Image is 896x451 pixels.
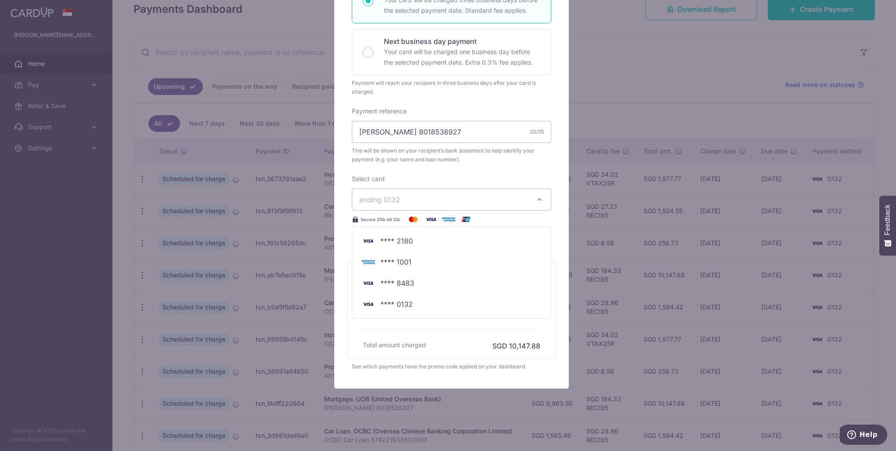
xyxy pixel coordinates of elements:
div: 20/35 [530,127,544,136]
img: Bank Card [359,236,377,246]
img: Mastercard [405,214,422,225]
img: Bank Card [359,257,377,267]
div: Payment will reach your recipient in three business days after your card is charged. [352,79,551,96]
img: Bank Card [359,278,377,288]
span: Secure 256-bit SSL [361,216,401,223]
h6: Total amount charged [363,341,426,349]
img: Bank Card [359,299,377,309]
button: ending 0132 [352,189,551,211]
img: American Express [440,214,457,225]
iframe: Opens a widget where you can find more information [840,425,887,447]
span: ending 0132 [359,195,400,204]
button: Feedback - Show survey [879,196,896,255]
img: Visa [422,214,440,225]
p: Next business day payment [384,36,540,47]
p: Your card will be charged one business day before the selected payment date. Extra 0.3% fee applies. [384,47,540,68]
span: This will be shown on your recipient’s bank statement to help identify your payment (e.g. your na... [352,146,551,164]
img: UnionPay [457,214,475,225]
label: Select card [352,175,385,183]
h6: SGD 10,147.88 [492,341,540,351]
div: See which payments have the promo code applied on your dashboard. [352,362,551,371]
label: Payment reference [352,107,407,116]
span: Feedback [884,204,892,235]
